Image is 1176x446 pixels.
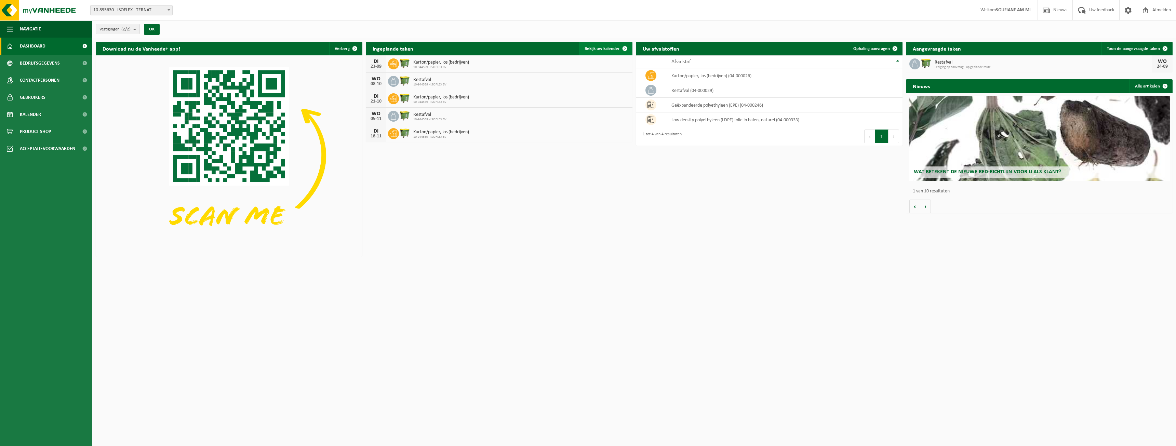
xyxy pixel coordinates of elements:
[920,57,932,69] img: WB-1100-HPE-GN-50
[20,55,60,72] span: Bedrijfsgegevens
[671,59,691,65] span: Afvalstof
[935,65,1152,69] span: Lediging op aanvraag - op geplande route
[369,111,383,117] div: WO
[875,130,888,143] button: 1
[20,106,41,123] span: Kalender
[369,129,383,134] div: DI
[906,79,937,93] h2: Nieuws
[1155,59,1169,64] div: WO
[329,42,362,55] button: Verberg
[369,64,383,69] div: 23-09
[636,42,686,55] h2: Uw afvalstoffen
[666,83,903,98] td: restafval (04-000029)
[848,42,902,55] a: Ophaling aanvragen
[413,65,469,69] span: 10-944559 - ISOFLEX BV
[20,72,59,89] span: Contactpersonen
[888,130,899,143] button: Next
[20,89,45,106] span: Gebruikers
[413,135,469,139] span: 10-944559 - ISOFLEX BV
[369,59,383,64] div: DI
[909,200,920,213] button: Vorige
[913,189,1169,194] p: 1 van 10 resultaten
[996,8,1031,13] strong: SOUFIANE AM-MI
[399,57,411,69] img: WB-1100-HPE-GN-50
[914,169,1061,175] span: Wat betekent de nieuwe RED-richtlijn voor u als klant?
[399,75,411,86] img: WB-1100-HPE-GN-50
[144,24,160,35] button: OK
[369,94,383,99] div: DI
[20,38,45,55] span: Dashboard
[1155,64,1169,69] div: 24-09
[666,68,903,83] td: karton/papier, los (bedrijven) (04-000026)
[906,42,968,55] h2: Aangevraagde taken
[920,200,931,213] button: Volgende
[96,24,140,34] button: Vestigingen(2/2)
[413,95,469,100] span: Karton/papier, los (bedrijven)
[413,100,469,104] span: 10-944559 - ISOFLEX BV
[366,42,420,55] h2: Ingeplande taken
[413,77,446,83] span: Restafval
[121,27,131,31] count: (2/2)
[20,140,75,157] span: Acceptatievoorwaarden
[90,5,173,15] span: 10-895630 - ISOFLEX - TERNAT
[1101,42,1172,55] a: Toon de aangevraagde taken
[20,21,41,38] span: Navigatie
[666,98,903,112] td: geëxpandeerde polyethyleen (EPE) (04-000246)
[935,60,1152,65] span: Restafval
[853,46,890,51] span: Ophaling aanvragen
[399,92,411,104] img: WB-1100-HPE-GN-50
[1107,46,1160,51] span: Toon de aangevraagde taken
[909,96,1170,181] a: Wat betekent de nieuwe RED-richtlijn voor u als klant?
[413,112,446,118] span: Restafval
[413,118,446,122] span: 10-944559 - ISOFLEX BV
[369,134,383,139] div: 18-11
[864,130,875,143] button: Previous
[369,117,383,121] div: 05-11
[585,46,620,51] span: Bekijk uw kalender
[20,123,51,140] span: Product Shop
[639,129,682,144] div: 1 tot 4 van 4 resultaten
[399,110,411,121] img: WB-1100-HPE-GN-50
[413,83,446,87] span: 10-944559 - ISOFLEX BV
[369,99,383,104] div: 21-10
[399,127,411,139] img: WB-1100-HPE-GN-50
[413,60,469,65] span: Karton/papier, los (bedrijven)
[579,42,632,55] a: Bekijk uw kalender
[99,24,131,35] span: Vestigingen
[96,55,362,255] img: Download de VHEPlus App
[369,76,383,82] div: WO
[666,112,903,127] td: low density polyethyleen (LDPE) folie in balen, naturel (04-000333)
[413,130,469,135] span: Karton/papier, los (bedrijven)
[335,46,350,51] span: Verberg
[96,42,187,55] h2: Download nu de Vanheede+ app!
[1130,79,1172,93] a: Alle artikelen
[91,5,172,15] span: 10-895630 - ISOFLEX - TERNAT
[369,82,383,86] div: 08-10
